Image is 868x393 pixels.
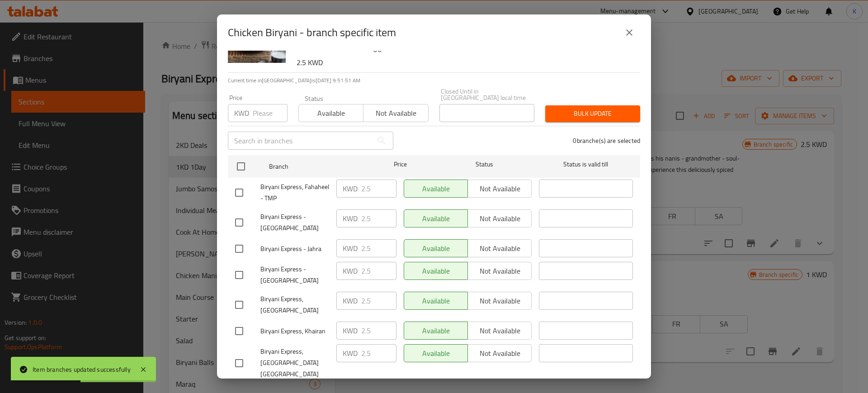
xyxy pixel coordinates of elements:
[361,344,396,362] input: Please enter price
[253,104,288,122] input: Please enter price
[343,348,358,359] p: KWD
[361,209,396,227] input: Please enter price
[367,107,425,120] span: Not available
[361,180,396,198] input: Please enter price
[228,76,640,85] p: Current time in [GEOGRAPHIC_DATA] is [DATE] 9:51:51 AM
[228,25,396,40] h2: Chicken Biryani - branch specific item
[260,346,329,380] span: Biryani Express, [GEOGRAPHIC_DATA] [GEOGRAPHIC_DATA]
[260,264,329,286] span: Biryani Express - [GEOGRAPHIC_DATA]
[361,292,396,310] input: Please enter price
[370,159,430,170] span: Price
[343,325,358,336] p: KWD
[361,322,396,340] input: Please enter price
[298,104,363,122] button: Available
[618,22,640,43] button: close
[539,159,633,170] span: Status is valid till
[228,132,373,150] input: Search in branches
[297,56,633,69] h6: 2.5 KWD
[363,104,428,122] button: Not available
[260,294,329,316] span: Biryani Express, [GEOGRAPHIC_DATA]
[545,105,640,122] button: Bulk update
[343,265,358,276] p: KWD
[361,262,396,280] input: Please enter price
[260,181,329,204] span: Biryani Express, Fahaheel - TMP
[573,136,640,145] p: 0 branche(s) are selected
[438,159,532,170] span: Status
[293,20,633,54] p: Everyone has an all-time favorite traditional dish. [PERSON_NAME], our head chef, recalls his nan...
[260,243,329,255] span: Biryani Express - Jahra
[33,365,131,374] div: Item branches updated successfully
[343,243,358,254] p: KWD
[343,295,358,306] p: KWD
[269,161,363,172] span: Branch
[302,107,360,120] span: Available
[260,211,329,234] span: Biryani Express - [GEOGRAPHIC_DATA]
[260,326,329,337] span: Biryani Express, Khairan
[343,213,358,224] p: KWD
[552,108,633,119] span: Bulk update
[343,183,358,194] p: KWD
[361,239,396,257] input: Please enter price
[234,108,249,118] p: KWD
